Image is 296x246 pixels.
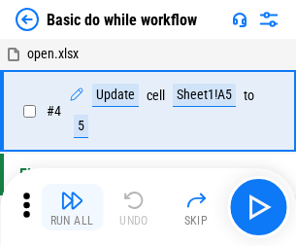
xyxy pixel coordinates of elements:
img: Support [232,12,247,27]
img: Back [16,8,39,31]
button: Run All [41,184,103,230]
div: Skip [184,215,209,227]
div: Update [92,84,139,107]
img: Skip [184,189,208,212]
img: Run All [60,189,83,212]
button: Skip [165,184,227,230]
img: Main button [243,192,274,223]
span: open.xlsx [27,46,79,61]
div: Sheet1!A5 [173,84,236,107]
span: # 4 [47,103,61,119]
div: Run All [50,215,94,227]
div: to [244,88,254,103]
div: 5 [74,115,88,138]
div: Basic do while workflow [47,11,197,29]
div: cell [147,88,165,103]
img: Settings menu [257,8,280,31]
